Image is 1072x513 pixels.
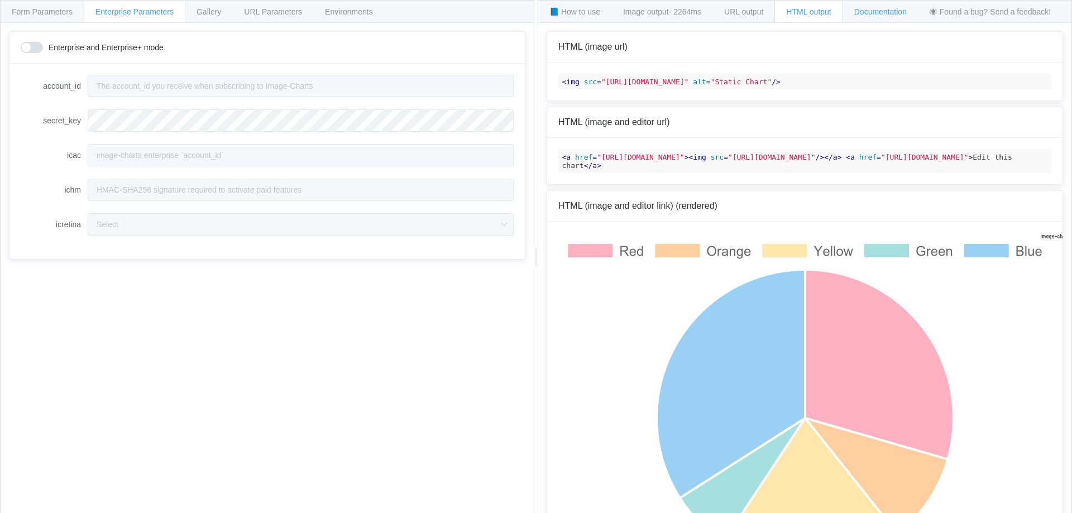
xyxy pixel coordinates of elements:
label: secret_key [21,109,88,132]
span: a [566,153,571,161]
span: URL output [724,7,763,16]
span: Enterprise Parameters [95,7,174,16]
label: icretina [21,213,88,236]
span: HTML (image url) [558,42,628,51]
span: < = = /> [562,78,781,86]
span: < = /> [689,153,825,161]
input: HMAC-SHA256 signature required to activate paid features [88,179,514,201]
span: href [859,153,877,161]
span: alt [693,78,706,86]
span: a [833,153,837,161]
span: HTML output [786,7,831,16]
span: URL Parameters [244,7,302,16]
span: < = > [562,153,689,161]
span: 🕷 Found a bug? Send a feedback! [930,7,1051,16]
input: image-charts enterprise `account_id` [88,144,514,166]
span: img [566,78,579,86]
code: Edit this chart [558,149,1051,173]
span: Gallery [197,7,221,16]
label: icac [21,144,88,166]
span: Enterprise and Enterprise+ mode [49,44,164,51]
span: a [850,153,855,161]
span: "[URL][DOMAIN_NAME]" [881,153,969,161]
input: The account_id you receive when subscribing to Image-Charts [88,75,514,97]
span: src [584,78,597,86]
span: HTML (image and editor link) (rendered) [558,201,717,210]
span: - 2264ms [669,7,701,16]
span: </ > [584,161,601,170]
span: "[URL][DOMAIN_NAME]" [728,153,816,161]
input: Select [88,213,514,236]
label: ichm [21,179,88,201]
span: href [575,153,592,161]
label: account_id [21,75,88,97]
span: HTML (image and editor url) [558,117,669,127]
span: 📘 How to use [549,7,600,16]
span: < = > [846,153,973,161]
span: src [711,153,724,161]
span: </ > [824,153,841,161]
span: Image output [623,7,701,16]
span: "Static Chart" [711,78,772,86]
span: a [592,161,597,170]
span: Form Parameters [12,7,73,16]
span: Environments [325,7,373,16]
span: img [693,153,706,161]
span: "[URL][DOMAIN_NAME]" [597,153,685,161]
span: "[URL][DOMAIN_NAME]" [601,78,689,86]
span: Documentation [854,7,907,16]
